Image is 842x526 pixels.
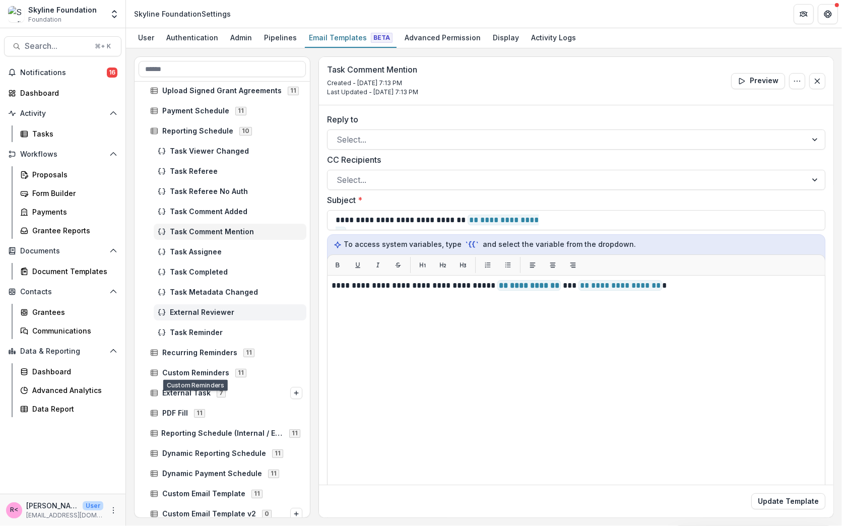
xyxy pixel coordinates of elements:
span: 11 [289,429,300,437]
button: Open Documents [4,243,121,259]
button: Align center [545,257,561,273]
div: Custom Reminders11 [146,365,306,381]
div: Activity Logs [527,30,580,45]
button: More [107,504,119,516]
span: Custom Email Template [162,490,245,498]
div: Task Assignee [154,244,306,260]
code: `{{` [464,239,481,250]
a: Admin [226,28,256,48]
span: Reporting Schedule [162,127,233,136]
div: Task Referee No Auth [154,183,306,200]
label: CC Recipients [327,154,819,166]
button: List [480,257,496,273]
a: Activity Logs [527,28,580,48]
div: Dynamic Payment Schedule11 [146,466,306,482]
div: Upload Signed Grant Agreements11 [146,83,306,99]
div: External Task7Options [146,385,306,401]
div: Data Report [32,404,113,414]
p: Created - [DATE] 7:13 PM [327,79,418,88]
div: Task Comment Added [154,204,306,220]
span: 11 [243,349,254,357]
a: Proposals [16,166,121,183]
button: H1 [415,257,431,273]
div: Payments [32,207,113,217]
button: Preview [731,73,785,89]
a: Grantees [16,304,121,320]
button: Open Data & Reporting [4,343,121,359]
div: Tasks [32,128,113,139]
div: Email Templates [305,30,397,45]
a: Data Report [16,401,121,417]
button: Bold [330,257,346,273]
div: Payment Schedule11 [146,103,306,119]
div: ⌘ + K [93,41,113,52]
span: External Reviewer [170,308,302,317]
span: External Task [162,389,211,398]
div: Grantee Reports [32,225,113,236]
div: Advanced Analytics [32,385,113,396]
div: Task Metadata Changed [154,284,306,300]
span: Beta [371,33,393,43]
span: Recurring Reminders [162,349,237,357]
span: Workflows [20,150,105,159]
button: Partners [794,4,814,24]
span: Contacts [20,288,105,296]
span: Activity [20,109,105,118]
button: Align right [565,257,581,273]
p: To access system variables, type and select the variable from the dropdown. [334,239,819,250]
button: Options [789,73,805,89]
div: Communications [32,325,113,336]
img: Skyline Foundation [8,6,24,22]
div: Admin [226,30,256,45]
button: Open Contacts [4,284,121,300]
div: Grantees [32,307,113,317]
a: Dashboard [4,85,121,101]
a: Advanced Permission [401,28,485,48]
button: List [500,257,516,273]
button: Open Workflows [4,146,121,162]
a: Dashboard [16,363,121,380]
span: PDF Fill [162,409,188,418]
p: [EMAIL_ADDRESS][DOMAIN_NAME] [26,511,103,520]
button: H2 [435,257,451,273]
div: Advanced Permission [401,30,485,45]
button: Search... [4,36,121,56]
div: Task Reminder [154,324,306,341]
a: Authentication [162,28,222,48]
button: Close [809,73,825,89]
span: 10 [239,127,252,135]
span: Dynamic Reporting Schedule [162,449,266,458]
div: Task Completed [154,264,306,280]
div: Custom Email Template v20Options [146,506,306,522]
span: 11 [194,409,205,417]
span: Task Reminder [170,328,302,337]
a: Advanced Analytics [16,382,121,399]
span: 11 [251,490,263,498]
nav: breadcrumb [130,7,235,21]
span: 11 [288,87,299,95]
div: Reporting Schedule (Internal / External)11 [146,425,306,441]
div: Task Comment Mention [154,224,306,240]
a: Pipelines [260,28,301,48]
a: Tasks [16,125,121,142]
div: Custom Email Template11 [146,486,306,502]
button: Notifications16 [4,64,121,81]
span: Reporting Schedule (Internal / External) [161,429,283,438]
span: Payment Schedule [162,107,229,115]
span: Task Referee [170,167,302,176]
div: Dynamic Reporting Schedule11 [146,445,306,462]
a: Communications [16,322,121,339]
span: Task Metadata Changed [170,288,302,297]
span: Dynamic Payment Schedule [162,470,262,478]
button: Strikethrough [390,257,406,273]
span: Task Viewer Changed [170,147,302,156]
span: Task Comment Added [170,208,302,216]
span: 11 [272,449,283,457]
div: Task Viewer Changed [154,143,306,159]
div: Rose Brookhouse <rose@skylinefoundation.org> [10,507,18,513]
span: Notifications [20,69,107,77]
span: Data & Reporting [20,347,105,356]
div: Document Templates [32,266,113,277]
div: Recurring Reminders11 [146,345,306,361]
div: Dashboard [20,88,113,98]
